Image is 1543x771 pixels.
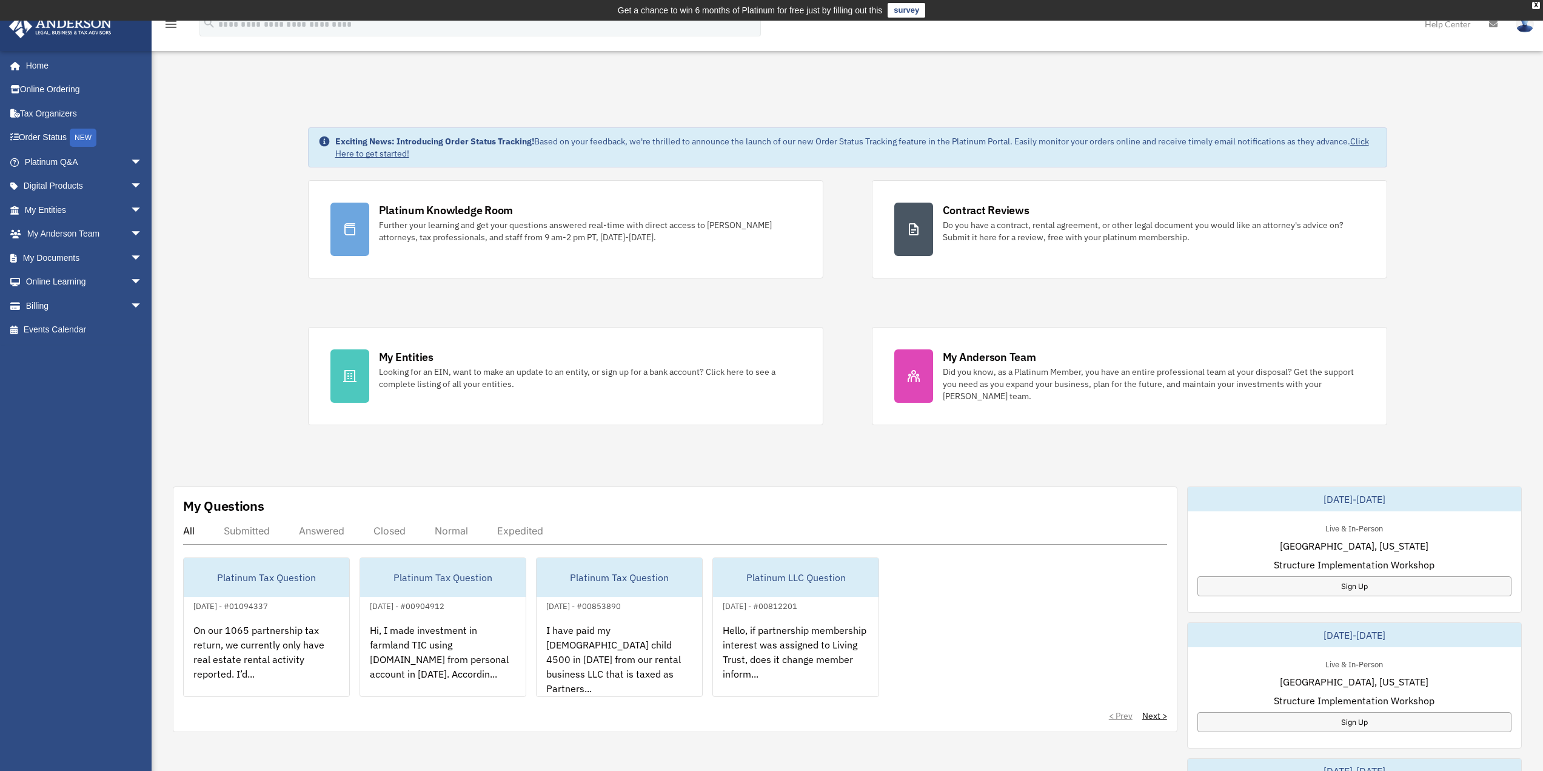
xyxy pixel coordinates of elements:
div: [DATE]-[DATE] [1188,623,1521,647]
strong: Exciting News: Introducing Order Status Tracking! [335,136,534,147]
a: Online Ordering [8,78,161,102]
div: Based on your feedback, we're thrilled to announce the launch of our new Order Status Tracking fe... [335,135,1377,160]
div: Looking for an EIN, want to make an update to an entity, or sign up for a bank account? Click her... [379,366,801,390]
div: Further your learning and get your questions answered real-time with direct access to [PERSON_NAM... [379,219,801,243]
div: close [1532,2,1540,9]
div: Contract Reviews [943,203,1029,218]
a: Sign Up [1197,576,1511,596]
div: Do you have a contract, rental agreement, or other legal document you would like an attorney's ad... [943,219,1365,243]
div: Get a chance to win 6 months of Platinum for free just by filling out this [618,3,883,18]
a: Online Learningarrow_drop_down [8,270,161,294]
a: My Entitiesarrow_drop_down [8,198,161,222]
span: arrow_drop_down [130,198,155,223]
div: Normal [435,525,468,537]
span: arrow_drop_down [130,174,155,199]
div: Live & In-Person [1316,657,1393,670]
div: [DATE] - #00853890 [537,599,631,611]
div: [DATE] - #01094337 [184,599,278,611]
span: arrow_drop_down [130,270,155,295]
div: My Entities [379,349,433,365]
div: NEW [70,129,96,147]
a: survey [888,3,925,18]
span: Structure Implementation Workshop [1274,693,1434,708]
span: arrow_drop_down [130,222,155,247]
div: Platinum Tax Question [537,558,702,597]
div: Platinum Tax Question [184,558,349,597]
a: Platinum LLC Question[DATE] - #00812201Hello, if partnership membership interest was assigned to ... [712,557,879,697]
a: menu [164,21,178,32]
a: My Anderson Teamarrow_drop_down [8,222,161,246]
span: [GEOGRAPHIC_DATA], [US_STATE] [1280,675,1428,689]
a: Contract Reviews Do you have a contract, rental agreement, or other legal document you would like... [872,180,1387,278]
a: Platinum Tax Question[DATE] - #01094337On our 1065 partnership tax return, we currently only have... [183,557,350,697]
img: User Pic [1516,15,1534,33]
div: [DATE] - #00904912 [360,599,454,611]
div: [DATE] - #00812201 [713,599,807,611]
div: All [183,525,195,537]
img: Anderson Advisors Platinum Portal [5,15,115,38]
a: Tax Organizers [8,101,161,126]
span: arrow_drop_down [130,150,155,175]
a: Events Calendar [8,318,161,342]
div: On our 1065 partnership tax return, we currently only have real estate rental activity reported. ... [184,613,349,708]
div: Platinum Knowledge Room [379,203,514,218]
span: Structure Implementation Workshop [1274,557,1434,572]
a: Platinum Tax Question[DATE] - #00904912Hi, I made investment in farmland TIC using [DOMAIN_NAME] ... [360,557,526,697]
div: Hi, I made investment in farmland TIC using [DOMAIN_NAME] from personal account in [DATE]. Accord... [360,613,526,708]
a: Click Here to get started! [335,136,1369,159]
a: Home [8,53,155,78]
a: My Entities Looking for an EIN, want to make an update to an entity, or sign up for a bank accoun... [308,327,823,425]
div: Live & In-Person [1316,521,1393,534]
div: Closed [373,525,406,537]
div: My Questions [183,497,264,515]
div: Platinum Tax Question [360,558,526,597]
a: Billingarrow_drop_down [8,294,161,318]
div: Submitted [224,525,270,537]
div: Hello, if partnership membership interest was assigned to Living Trust, does it change member inf... [713,613,879,708]
i: search [202,16,216,30]
div: Expedited [497,525,543,537]
a: Platinum Knowledge Room Further your learning and get your questions answered real-time with dire... [308,180,823,278]
span: arrow_drop_down [130,246,155,271]
span: [GEOGRAPHIC_DATA], [US_STATE] [1280,539,1428,553]
div: Platinum LLC Question [713,558,879,597]
div: I have paid my [DEMOGRAPHIC_DATA] child 4500 in [DATE] from our rental business LLC that is taxed... [537,613,702,708]
a: Sign Up [1197,712,1511,732]
a: Platinum Tax Question[DATE] - #00853890I have paid my [DEMOGRAPHIC_DATA] child 4500 in [DATE] fro... [536,557,703,697]
a: Order StatusNEW [8,126,161,150]
div: My Anderson Team [943,349,1036,365]
span: arrow_drop_down [130,294,155,318]
a: Digital Productsarrow_drop_down [8,174,161,198]
div: [DATE]-[DATE] [1188,487,1521,511]
div: Answered [299,525,344,537]
a: My Documentsarrow_drop_down [8,246,161,270]
a: My Anderson Team Did you know, as a Platinum Member, you have an entire professional team at your... [872,327,1387,425]
a: Platinum Q&Aarrow_drop_down [8,150,161,174]
a: Next > [1142,710,1167,722]
i: menu [164,17,178,32]
div: Did you know, as a Platinum Member, you have an entire professional team at your disposal? Get th... [943,366,1365,402]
